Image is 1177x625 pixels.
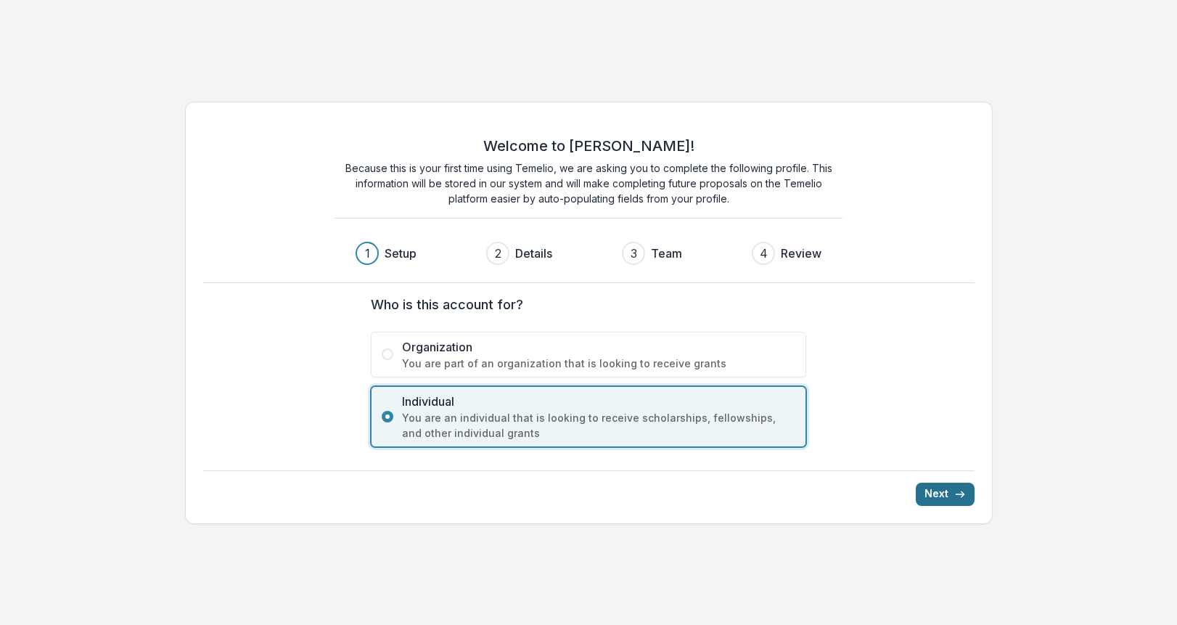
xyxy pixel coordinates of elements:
label: Who is this account for? [371,295,797,314]
div: 3 [631,245,637,262]
span: You are an individual that is looking to receive scholarships, fellowships, and other individual ... [402,410,795,441]
div: 4 [760,245,768,262]
div: 2 [495,245,501,262]
button: Next [916,483,975,506]
div: Progress [356,242,821,265]
h2: Welcome to [PERSON_NAME]! [483,137,694,155]
p: Because this is your first time using Temelio, we are asking you to complete the following profil... [335,160,842,206]
h3: Team [651,245,682,262]
h3: Setup [385,245,417,262]
h3: Review [781,245,821,262]
h3: Details [515,245,552,262]
div: 1 [365,245,370,262]
span: You are part of an organization that is looking to receive grants [402,356,795,371]
span: Organization [402,338,795,356]
span: Individual [402,393,795,410]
